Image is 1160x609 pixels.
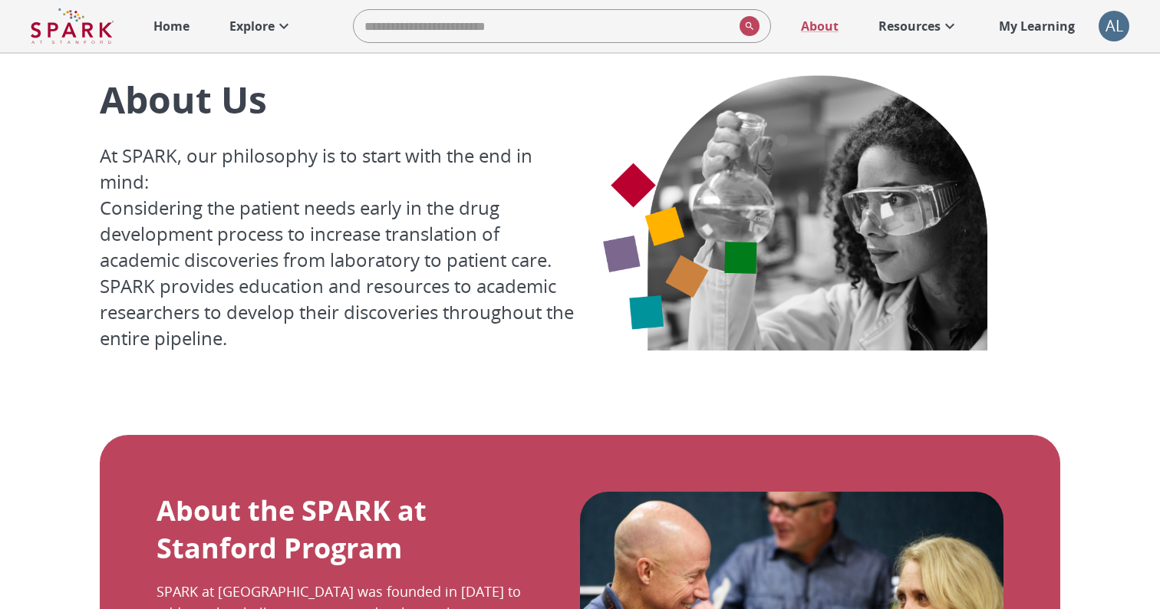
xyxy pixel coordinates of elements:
[222,9,301,43] a: Explore
[793,9,846,43] a: About
[1099,11,1129,41] button: account of current user
[878,17,941,35] p: Resources
[999,17,1075,35] p: My Learning
[100,143,580,351] p: At SPARK, our philosophy is to start with the end in mind: Considering the patient needs early in...
[31,8,114,44] img: Logo of SPARK at Stanford
[157,492,545,567] p: About the SPARK at Stanford Program
[871,9,967,43] a: Resources
[1099,11,1129,41] div: AL
[229,17,275,35] p: Explore
[100,74,580,124] p: About Us
[801,17,839,35] p: About
[733,10,760,42] button: search
[153,17,189,35] p: Home
[146,9,197,43] a: Home
[991,9,1083,43] a: My Learning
